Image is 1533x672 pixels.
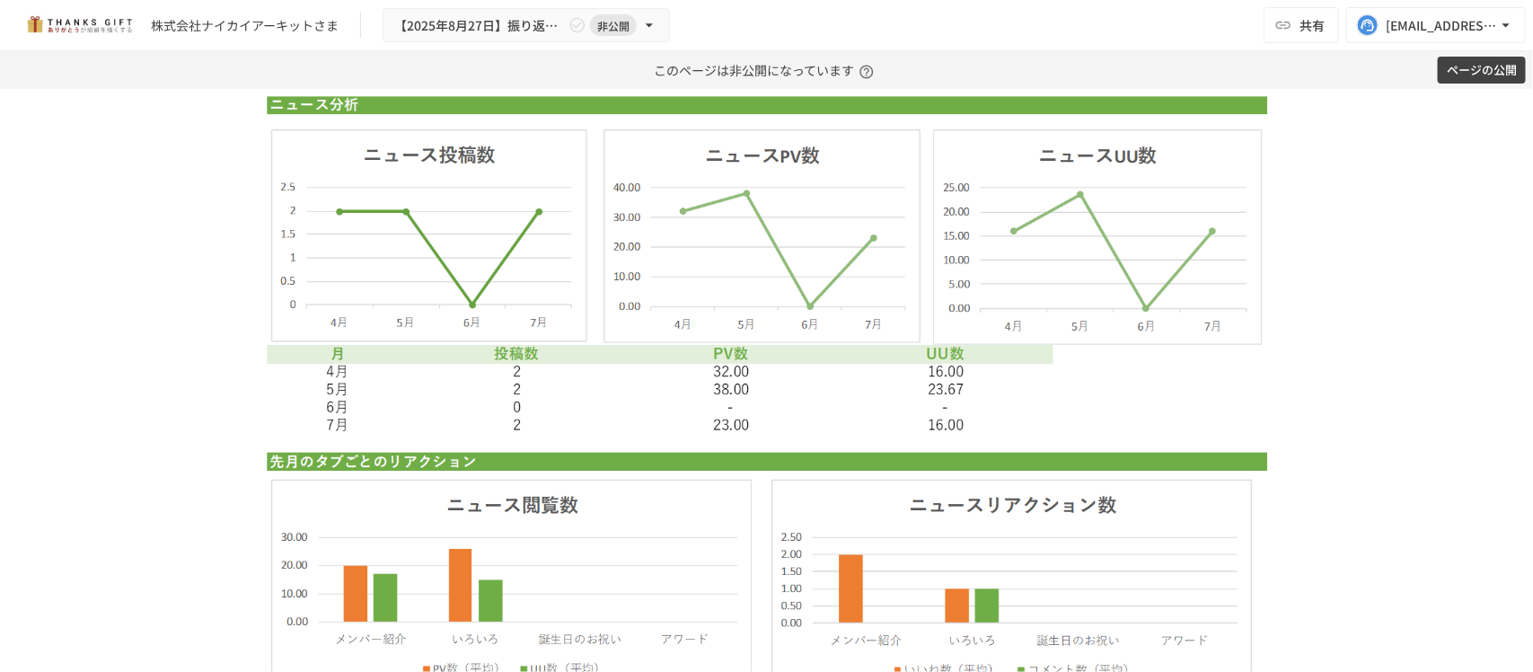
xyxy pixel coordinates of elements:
[383,8,670,43] button: 【2025年8月27日】振り返りMTG非公開
[1386,14,1497,37] div: [EMAIL_ADDRESS][DOMAIN_NAME]
[590,16,637,35] span: 非公開
[151,16,339,35] div: 株式会社ナイカイアーキットさま
[394,14,565,37] span: 【2025年8月27日】振り返りMTG
[1438,57,1526,84] button: ページの公開
[1264,7,1339,43] button: 共有
[22,11,137,40] img: mMP1OxWUAhQbsRWCurg7vIHe5HqDpP7qZo7fRoNLXQh
[1346,7,1526,43] button: [EMAIL_ADDRESS][DOMAIN_NAME]
[654,51,879,89] p: このページは非公開になっています
[1300,15,1325,35] span: 共有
